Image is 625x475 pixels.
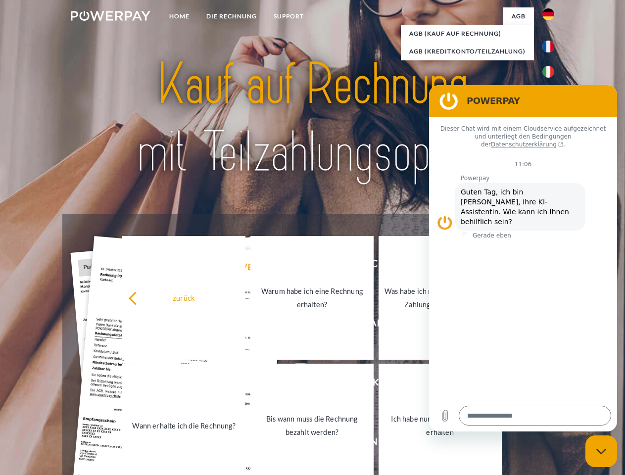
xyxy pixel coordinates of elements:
[401,25,534,43] a: AGB (Kauf auf Rechnung)
[385,285,496,311] div: Was habe ich noch offen, ist meine Zahlung eingegangen?
[256,285,368,311] div: Warum habe ich eine Rechnung erhalten?
[95,47,530,190] img: title-powerpay_de.svg
[542,8,554,20] img: de
[161,7,198,25] a: Home
[256,412,368,439] div: Bis wann muss die Rechnung bezahlt werden?
[542,41,554,52] img: fr
[128,419,240,432] div: Wann erhalte ich die Rechnung?
[542,66,554,78] img: it
[71,11,150,21] img: logo-powerpay-white.svg
[265,7,312,25] a: SUPPORT
[198,7,265,25] a: DIE RECHNUNG
[379,236,502,360] a: Was habe ich noch offen, ist meine Zahlung eingegangen?
[128,291,240,304] div: zurück
[401,43,534,60] a: AGB (Kreditkonto/Teilzahlung)
[503,7,534,25] a: agb
[585,435,617,467] iframe: Schaltfläche zum Öffnen des Messaging-Fensters; Konversation läuft
[385,412,496,439] div: Ich habe nur eine Teillieferung erhalten
[429,85,617,431] iframe: Messaging-Fenster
